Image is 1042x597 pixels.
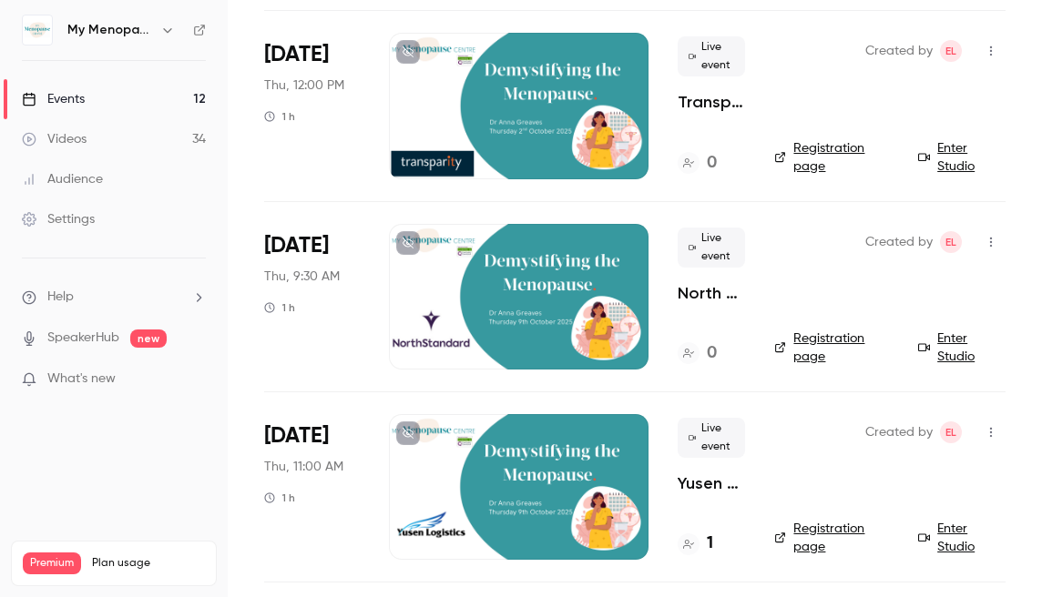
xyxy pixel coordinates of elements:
span: EL [945,231,956,253]
div: Oct 9 Thu, 9:30 AM (Europe/London) [264,224,360,369]
span: Emma Lambourne [940,231,962,253]
div: Oct 9 Thu, 11:00 AM (Europe/London) [264,414,360,560]
a: SpeakerHub [47,329,119,348]
span: EL [945,421,956,443]
div: 1 h [264,491,295,505]
h4: 0 [707,341,717,366]
a: Enter Studio [918,329,1006,366]
span: Emma Lambourne [940,40,962,62]
span: Thu, 12:00 PM [264,76,344,95]
div: Videos [22,130,87,148]
a: Yusen Logistics & My Menopause Centre, presents "Demystifying the Menopause" [678,472,745,494]
span: [DATE] [264,40,329,69]
span: Thu, 11:00 AM [264,458,343,476]
span: Premium [23,552,81,574]
li: help-dropdown-opener [22,288,206,307]
span: Plan usage [92,556,205,571]
a: Enter Studio [918,520,1006,556]
a: North Standard & My Menopause Centre presents "Demystifying the Menopause" [678,282,745,304]
a: Registration page [774,329,896,366]
span: Help [47,288,74,307]
span: new [130,329,167,348]
a: Enter Studio [918,139,1006,176]
h4: 1 [707,531,713,556]
img: My Menopause Centre [23,15,52,45]
div: Oct 2 Thu, 12:00 PM (Europe/London) [264,33,360,178]
a: Registration page [774,520,896,556]
a: Registration page [774,139,896,176]
span: Live event [678,418,745,458]
span: Live event [678,36,745,76]
span: Created by [865,40,933,62]
a: 0 [678,341,717,366]
span: Live event [678,228,745,268]
iframe: Noticeable Trigger [184,371,206,388]
a: 1 [678,531,713,556]
h4: 0 [707,151,717,176]
div: Settings [22,210,95,228]
h6: My Menopause Centre [67,21,153,39]
div: 1 h [264,300,295,315]
span: Created by [865,421,933,443]
span: Emma Lambourne [940,421,962,443]
div: 1 h [264,109,295,124]
span: What's new [47,369,116,389]
div: Events [22,90,85,108]
span: Created by [865,231,933,253]
div: Audience [22,170,103,188]
span: [DATE] [264,421,329,450]
a: Transparity & My Menopause Centre, presents "Demystifying the Menopause" [678,91,745,113]
span: [DATE] [264,231,329,260]
span: EL [945,40,956,62]
a: 0 [678,151,717,176]
span: Thu, 9:30 AM [264,268,340,286]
